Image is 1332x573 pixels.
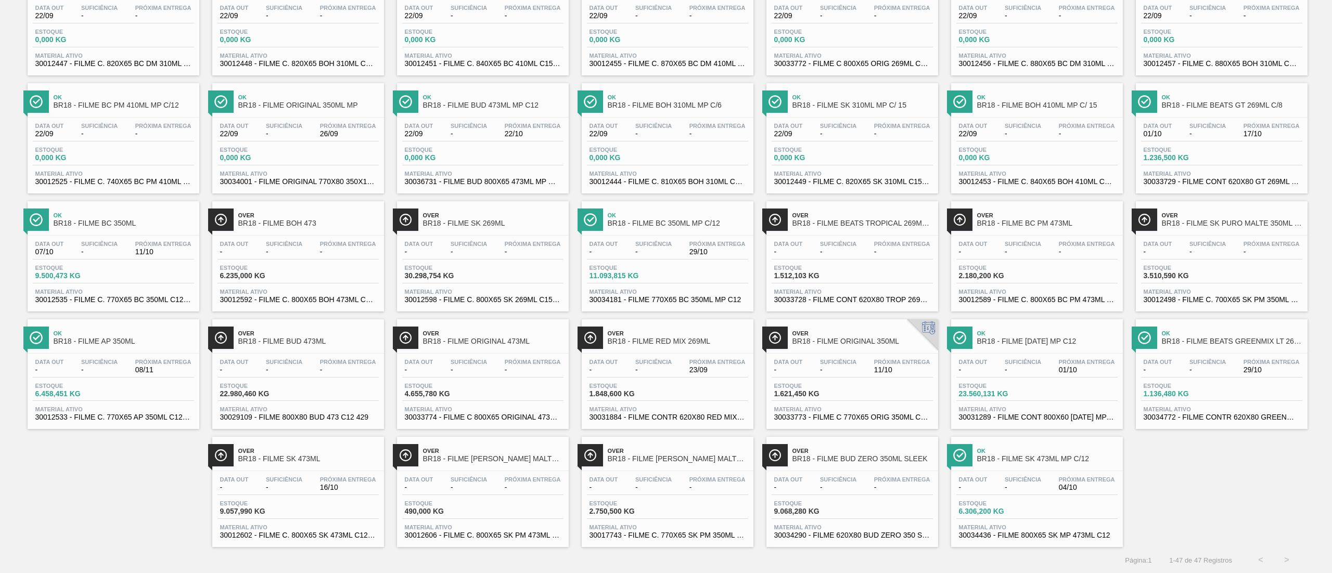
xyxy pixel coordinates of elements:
img: Ícone [769,331,782,344]
a: ÍconeOkBR18 - FILME BC PM 410ML MP C/12Data out22/09Suficiência-Próxima Entrega-Estoque0,000 KGMa... [20,75,204,193]
span: Próxima Entrega [689,241,746,247]
span: 30.298,754 KG [405,272,478,280]
span: BR18 - FILME RED MIX 269ML [608,337,748,345]
span: - [1059,130,1115,138]
span: Ok [1162,330,1302,336]
span: Data out [959,241,988,247]
span: 0,000 KG [774,36,847,44]
span: 30036731 - FILME BUD 800X65 473ML MP C12 [405,178,561,186]
span: - [635,12,672,20]
span: Estoque [35,265,108,271]
span: - [1005,12,1041,20]
span: Ok [1162,94,1302,100]
span: - [135,130,191,138]
span: 22/09 [405,12,433,20]
span: BR18 - FILME BC PM 473ML [977,219,1118,227]
span: Estoque [1144,265,1216,271]
span: Data out [1144,241,1172,247]
span: BR18 - FILME BOH 310ML MP C/6 [608,101,748,109]
span: Próxima Entrega [1244,5,1300,11]
span: - [320,12,376,20]
span: Próxima Entrega [505,123,561,129]
span: Ok [54,330,194,336]
a: ÍconeOverBR18 - FILME ORIGINAL 473MLData out-Suficiência-Próxima Entrega-Estoque4.655,780 KGMater... [389,311,574,429]
span: Próxima Entrega [135,5,191,11]
span: - [774,248,803,256]
span: Material ativo [405,53,561,59]
span: - [874,130,930,138]
img: Ícone [584,95,597,108]
span: 0,000 KG [1144,36,1216,44]
span: Estoque [590,147,662,153]
span: Over [423,212,563,218]
span: 29/10 [689,248,746,256]
span: Ok [423,94,563,100]
span: 0,000 KG [35,154,108,162]
a: ÍconeOverBR18 - FILME SK PURO MALTE 350ML SLEEKData out-Suficiência-Próxima Entrega-Estoque3.510,... [1128,193,1313,311]
span: - [590,248,618,256]
span: Estoque [220,265,293,271]
span: BR18 - FILME BC 350ML MP C/12 [608,219,748,227]
span: Suficiência [81,123,118,129]
span: Suficiência [635,5,672,11]
a: ÍconeOkBR18 - FILME BEATS GT 269ML C/8Data out01/10Suficiência-Próxima Entrega17/10Estoque1.236,5... [1128,75,1313,193]
a: ÍconeOkBR18 - FILME BEATS GREENMIX LT 269MLData out-Suficiência-Próxima Entrega29/10Estoque1.136,... [1128,311,1313,429]
span: BR18 - FILME SK 310ML MP C/ 15 [792,101,933,109]
span: Estoque [35,147,108,153]
span: Data out [220,241,249,247]
span: 30012444 - FILME C. 810X65 BOH 310ML C6 PT 429 [590,178,746,186]
span: - [1244,248,1300,256]
img: Ícone [769,213,782,226]
span: Suficiência [451,5,487,11]
img: Ícone [399,95,412,108]
span: Suficiência [266,241,302,247]
span: - [451,130,487,138]
span: 0,000 KG [35,36,108,44]
span: - [874,248,930,256]
span: Estoque [220,147,293,153]
span: Material ativo [35,171,191,177]
span: Estoque [220,29,293,35]
span: Estoque [959,29,1032,35]
span: - [266,12,302,20]
span: - [1244,12,1300,20]
span: 0,000 KG [959,36,1032,44]
span: Suficiência [451,241,487,247]
span: Suficiência [1005,5,1041,11]
span: Material ativo [35,289,191,295]
a: ÍconeOkBR18 - FILME SK 310ML MP C/ 15Data out22/09Suficiência-Próxima Entrega-Estoque0,000 KGMate... [759,75,943,193]
span: 3.510,590 KG [1144,272,1216,280]
span: Data out [590,123,618,129]
span: Próxima Entrega [1059,123,1115,129]
span: - [959,248,988,256]
span: - [1059,248,1115,256]
span: Data out [590,241,618,247]
span: 0,000 KG [405,36,478,44]
a: ÍconeOkBR18 - FILME BUD 473ML MP C12Data out22/09Suficiência-Próxima Entrega22/10Estoque0,000 KGM... [389,75,574,193]
span: - [220,248,249,256]
span: 22/09 [590,130,618,138]
span: Ok [792,94,933,100]
span: Over [423,330,563,336]
a: ÍconeOverBR18 - FILME BOH 473Data out-Suficiência-Próxima Entrega-Estoque6.235,000 KGMaterial ati... [204,193,389,311]
span: Over [608,330,748,336]
span: Material ativo [590,289,746,295]
span: - [81,130,118,138]
span: - [405,248,433,256]
span: Data out [405,241,433,247]
span: BR18 - FILME ORIGINAL 350ML [792,337,933,345]
span: BR18 - FILME BUD 473ML [238,337,379,345]
span: Próxima Entrega [1244,123,1300,129]
span: Data out [405,123,433,129]
span: 22/09 [774,130,803,138]
span: 9.500,473 KG [35,272,108,280]
span: 22/09 [220,12,249,20]
span: BR18 - FILME SK 269ML [423,219,563,227]
span: 30012449 - FILME C. 820X65 SK 310ML C15 MP 429 [774,178,930,186]
a: ÍconeOkBR18 - FILME AP 350MLData out-Suficiência-Próxima Entrega08/11Estoque6.458,451 KGMaterial ... [20,311,204,429]
span: Material ativo [1144,289,1300,295]
span: - [451,12,487,20]
span: 30012453 - FILME C. 840X65 BOH 410ML C15 MP 429 [959,178,1115,186]
span: Material ativo [590,53,746,59]
img: Ícone [953,95,966,108]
